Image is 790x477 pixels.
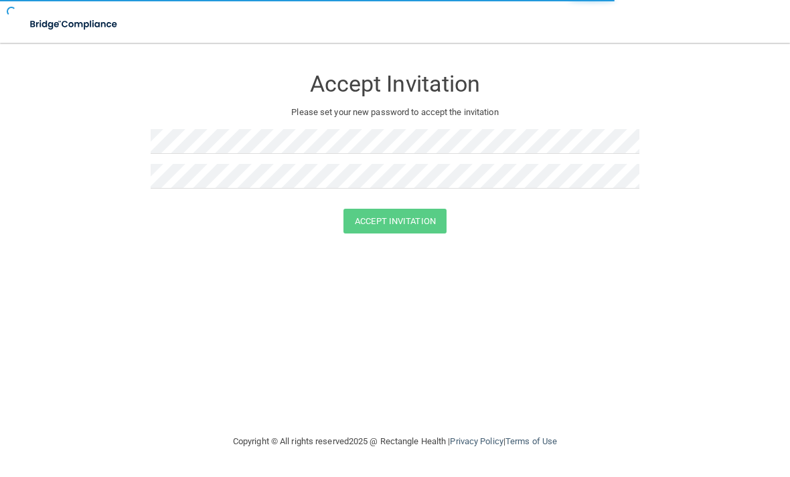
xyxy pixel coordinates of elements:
[343,209,447,233] button: Accept Invitation
[450,436,503,446] a: Privacy Policy
[20,11,129,38] img: bridge_compliance_login_screen.278c3ca4.svg
[505,436,557,446] a: Terms of Use
[161,104,629,120] p: Please set your new password to accept the invitation
[151,420,639,463] div: Copyright © All rights reserved 2025 @ Rectangle Health | |
[151,72,639,96] h3: Accept Invitation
